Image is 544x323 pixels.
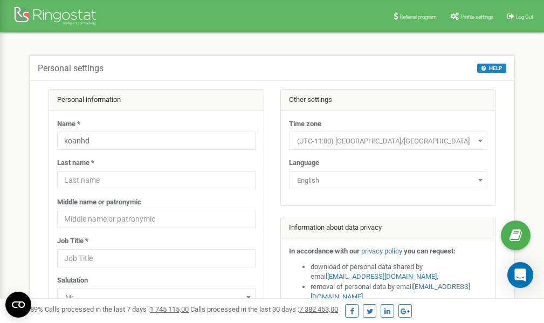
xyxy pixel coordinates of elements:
[293,134,484,149] span: (UTC-11:00) Pacific/Midway
[57,210,256,228] input: Middle name or patronymic
[361,247,402,255] a: privacy policy
[289,132,487,150] span: (UTC-11:00) Pacific/Midway
[45,305,189,313] span: Calls processed in the last 7 days :
[400,14,437,20] span: Referral program
[327,272,437,280] a: [EMAIL_ADDRESS][DOMAIN_NAME]
[293,173,484,188] span: English
[404,247,456,255] strong: you can request:
[150,305,189,313] u: 1 745 115,00
[477,64,506,73] button: HELP
[311,262,487,282] li: download of personal data shared by email ,
[57,197,141,208] label: Middle name or patronymic
[289,119,321,129] label: Time zone
[57,132,256,150] input: Name
[61,290,252,305] span: Mr.
[281,217,495,239] div: Information about data privacy
[38,64,104,73] h5: Personal settings
[289,158,319,168] label: Language
[57,158,94,168] label: Last name *
[57,249,256,267] input: Job Title
[57,236,88,246] label: Job Title *
[5,292,31,318] button: Open CMP widget
[57,288,256,306] span: Mr.
[311,282,487,302] li: removal of personal data by email ,
[57,119,80,129] label: Name *
[289,171,487,189] span: English
[49,90,264,111] div: Personal information
[190,305,338,313] span: Calls processed in the last 30 days :
[507,262,533,288] div: Open Intercom Messenger
[289,247,360,255] strong: In accordance with our
[281,90,495,111] div: Other settings
[516,14,533,20] span: Log Out
[299,305,338,313] u: 7 382 453,00
[57,171,256,189] input: Last name
[460,14,493,20] span: Profile settings
[57,276,88,286] label: Salutation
